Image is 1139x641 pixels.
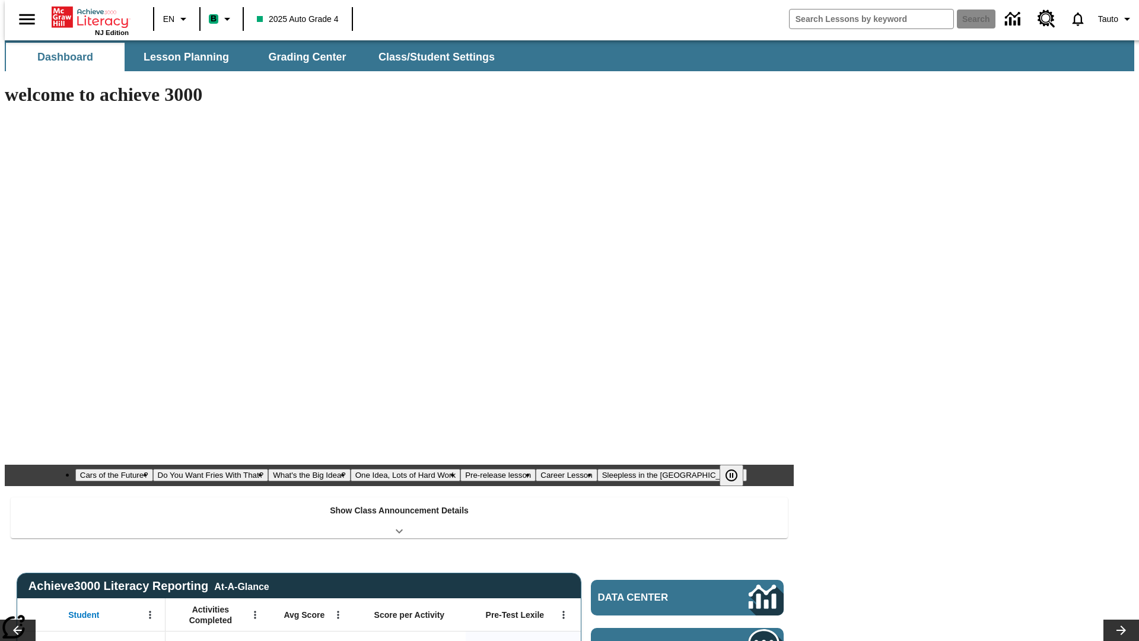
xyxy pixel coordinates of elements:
[268,469,351,481] button: Slide 3 What's the Big Idea?
[28,579,269,593] span: Achieve3000 Literacy Reporting
[378,50,495,64] span: Class/Student Settings
[1062,4,1093,34] a: Notifications
[1103,620,1139,641] button: Lesson carousel, Next
[68,610,99,620] span: Student
[330,504,469,517] p: Show Class Announcement Details
[1093,8,1139,30] button: Profile/Settings
[720,465,755,486] div: Pause
[153,469,269,481] button: Slide 2 Do You Want Fries With That?
[127,43,246,71] button: Lesson Planning
[5,84,794,106] h1: welcome to achieve 3000
[52,4,129,36] div: Home
[246,606,264,624] button: Open Menu
[5,43,505,71] div: SubNavbar
[536,469,597,481] button: Slide 6 Career Lesson
[998,3,1030,36] a: Data Center
[268,50,346,64] span: Grading Center
[141,606,159,624] button: Open Menu
[1030,3,1062,35] a: Resource Center, Will open in new tab
[597,469,747,481] button: Slide 7 Sleepless in the Animal Kingdom
[591,580,784,615] a: Data Center
[171,604,250,626] span: Activities Completed
[11,497,788,538] div: Show Class Announcement Details
[257,13,339,26] span: 2025 Auto Grade 4
[329,606,347,624] button: Open Menu
[163,13,174,26] span: EN
[211,11,217,26] span: B
[144,50,229,64] span: Lesson Planning
[284,610,324,620] span: Avg Score
[9,2,44,37] button: Open side menu
[5,40,1134,71] div: SubNavbar
[374,610,445,620] span: Score per Activity
[351,469,460,481] button: Slide 4 One Idea, Lots of Hard Work
[1098,13,1118,26] span: Tauto
[52,5,129,29] a: Home
[37,50,93,64] span: Dashboard
[369,43,504,71] button: Class/Student Settings
[598,592,709,604] span: Data Center
[6,43,125,71] button: Dashboard
[204,8,239,30] button: Boost Class color is mint green. Change class color
[75,469,153,481] button: Slide 1 Cars of the Future?
[95,29,129,36] span: NJ Edition
[486,610,545,620] span: Pre-Test Lexile
[158,8,196,30] button: Language: EN, Select a language
[248,43,367,71] button: Grading Center
[720,465,743,486] button: Pause
[555,606,572,624] button: Open Menu
[214,579,269,592] div: At-A-Glance
[790,9,953,28] input: search field
[460,469,536,481] button: Slide 5 Pre-release lesson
